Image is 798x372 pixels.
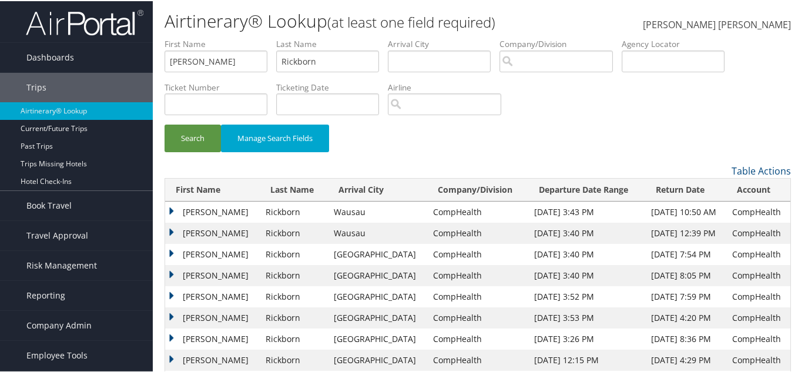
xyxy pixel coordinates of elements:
[427,264,528,285] td: CompHealth
[528,177,645,200] th: Departure Date Range: activate to sort column descending
[726,177,790,200] th: Account: activate to sort column ascending
[427,306,528,327] td: CompHealth
[726,200,790,222] td: CompHealth
[528,348,645,370] td: [DATE] 12:15 PM
[726,222,790,243] td: CompHealth
[165,200,260,222] td: [PERSON_NAME]
[260,264,328,285] td: Rickborn
[26,310,92,339] span: Company Admin
[165,177,260,200] th: First Name: activate to sort column ascending
[645,348,726,370] td: [DATE] 4:29 PM
[165,37,276,49] label: First Name
[260,222,328,243] td: Rickborn
[427,348,528,370] td: CompHealth
[276,81,388,92] label: Ticketing Date
[165,81,276,92] label: Ticket Number
[645,306,726,327] td: [DATE] 4:20 PM
[165,264,260,285] td: [PERSON_NAME]
[528,306,645,327] td: [DATE] 3:53 PM
[328,348,427,370] td: [GEOGRAPHIC_DATA]
[427,177,528,200] th: Company/Division
[726,327,790,348] td: CompHealth
[645,285,726,306] td: [DATE] 7:59 PM
[260,327,328,348] td: Rickborn
[528,285,645,306] td: [DATE] 3:52 PM
[726,348,790,370] td: CompHealth
[260,285,328,306] td: Rickborn
[528,327,645,348] td: [DATE] 3:26 PM
[327,11,495,31] small: (at least one field required)
[643,17,791,30] span: [PERSON_NAME] [PERSON_NAME]
[645,177,726,200] th: Return Date: activate to sort column ascending
[26,340,88,369] span: Employee Tools
[165,243,260,264] td: [PERSON_NAME]
[165,8,582,32] h1: Airtinerary® Lookup
[221,123,329,151] button: Manage Search Fields
[427,200,528,222] td: CompHealth
[165,306,260,327] td: [PERSON_NAME]
[328,177,427,200] th: Arrival City: activate to sort column ascending
[26,42,74,71] span: Dashboards
[328,200,427,222] td: Wausau
[726,243,790,264] td: CompHealth
[26,190,72,219] span: Book Travel
[726,264,790,285] td: CompHealth
[165,285,260,306] td: [PERSON_NAME]
[645,327,726,348] td: [DATE] 8:36 PM
[528,243,645,264] td: [DATE] 3:40 PM
[388,37,499,49] label: Arrival City
[165,123,221,151] button: Search
[643,6,791,42] a: [PERSON_NAME] [PERSON_NAME]
[260,200,328,222] td: Rickborn
[26,72,46,101] span: Trips
[26,8,143,35] img: airportal-logo.png
[528,222,645,243] td: [DATE] 3:40 PM
[528,200,645,222] td: [DATE] 3:43 PM
[388,81,510,92] label: Airline
[499,37,622,49] label: Company/Division
[328,243,427,264] td: [GEOGRAPHIC_DATA]
[26,220,88,249] span: Travel Approval
[622,37,733,49] label: Agency Locator
[165,348,260,370] td: [PERSON_NAME]
[427,285,528,306] td: CompHealth
[645,264,726,285] td: [DATE] 8:05 PM
[328,285,427,306] td: [GEOGRAPHIC_DATA]
[26,250,97,279] span: Risk Management
[645,243,726,264] td: [DATE] 7:54 PM
[26,280,65,309] span: Reporting
[328,306,427,327] td: [GEOGRAPHIC_DATA]
[726,306,790,327] td: CompHealth
[260,177,328,200] th: Last Name: activate to sort column ascending
[427,243,528,264] td: CompHealth
[726,285,790,306] td: CompHealth
[165,222,260,243] td: [PERSON_NAME]
[260,348,328,370] td: Rickborn
[645,200,726,222] td: [DATE] 10:50 AM
[427,327,528,348] td: CompHealth
[528,264,645,285] td: [DATE] 3:40 PM
[276,37,388,49] label: Last Name
[165,327,260,348] td: [PERSON_NAME]
[328,264,427,285] td: [GEOGRAPHIC_DATA]
[732,163,791,176] a: Table Actions
[328,222,427,243] td: Wausau
[328,327,427,348] td: [GEOGRAPHIC_DATA]
[260,243,328,264] td: Rickborn
[260,306,328,327] td: Rickborn
[645,222,726,243] td: [DATE] 12:39 PM
[427,222,528,243] td: CompHealth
